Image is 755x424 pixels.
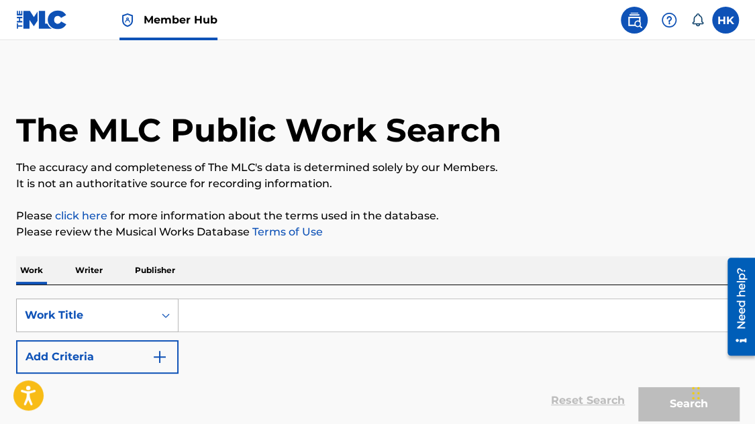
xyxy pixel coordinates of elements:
div: Træk [692,373,700,413]
div: Chat-widget [688,360,755,424]
a: Terms of Use [250,225,323,238]
p: Writer [71,256,107,284]
p: Please for more information about the terms used in the database. [16,208,739,224]
div: Help [656,7,683,34]
p: The accuracy and completeness of The MLC's data is determined solely by our Members. [16,160,739,176]
a: click here [55,209,107,222]
a: Public Search [621,7,648,34]
img: Top Rightsholder [119,12,136,28]
iframe: Chat Widget [688,360,755,424]
iframe: Resource Center [717,252,755,360]
button: Add Criteria [16,340,179,374]
img: 9d2ae6d4665cec9f34b9.svg [152,349,168,365]
img: search [626,12,642,28]
img: MLC Logo [16,10,68,30]
div: Notifications [691,13,704,27]
img: help [661,12,677,28]
h1: The MLC Public Work Search [16,110,501,150]
div: Work Title [25,307,146,323]
p: Please review the Musical Works Database [16,224,739,240]
p: Work [16,256,47,284]
p: It is not an authoritative source for recording information. [16,176,739,192]
div: User Menu [712,7,739,34]
p: Publisher [131,256,179,284]
span: Member Hub [144,12,217,28]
